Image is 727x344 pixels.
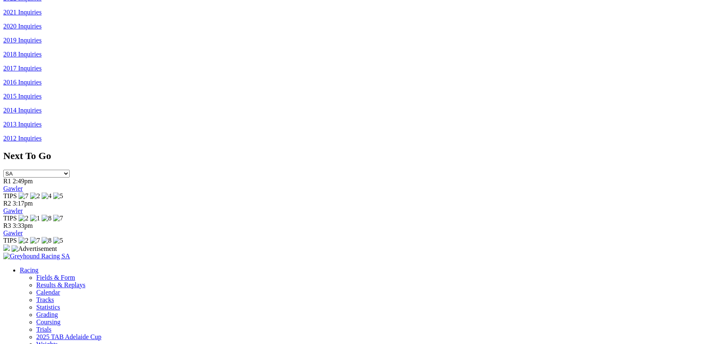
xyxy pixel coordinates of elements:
[36,304,60,311] a: Statistics
[42,237,52,244] img: 8
[36,296,54,303] a: Tracks
[19,192,28,200] img: 7
[3,37,42,44] a: 2019 Inquiries
[3,178,11,185] span: R1
[12,245,57,253] img: Advertisement
[42,192,52,200] img: 4
[3,237,17,244] span: TIPS
[13,200,33,207] span: 3:17pm
[3,65,42,72] a: 2017 Inquiries
[3,185,23,192] a: Gawler
[3,215,17,222] span: TIPS
[3,93,42,100] a: 2015 Inquiries
[3,150,724,161] h2: Next To Go
[53,215,63,222] img: 7
[3,253,70,260] img: Greyhound Racing SA
[3,229,23,236] a: Gawler
[3,51,42,58] a: 2018 Inquiries
[3,222,11,229] span: R3
[36,333,101,340] a: 2025 TAB Adelaide Cup
[3,9,42,16] a: 2021 Inquiries
[3,121,42,128] a: 2013 Inquiries
[36,318,61,325] a: Coursing
[19,215,28,222] img: 2
[53,237,63,244] img: 5
[36,311,58,318] a: Grading
[3,107,42,114] a: 2014 Inquiries
[3,79,42,86] a: 2016 Inquiries
[3,207,23,214] a: Gawler
[36,274,75,281] a: Fields & Form
[36,326,52,333] a: Trials
[53,192,63,200] img: 5
[3,23,42,30] a: 2020 Inquiries
[36,289,60,296] a: Calendar
[3,135,42,142] a: 2012 Inquiries
[30,237,40,244] img: 7
[36,281,85,288] a: Results & Replays
[13,178,33,185] span: 2:49pm
[30,215,40,222] img: 1
[3,200,11,207] span: R2
[3,244,10,251] img: 15187_Greyhounds_GreysPlayCentral_Resize_SA_WebsiteBanner_300x115_2025.jpg
[3,192,17,199] span: TIPS
[13,222,33,229] span: 3:33pm
[42,215,52,222] img: 8
[30,192,40,200] img: 2
[19,237,28,244] img: 2
[20,267,38,274] a: Racing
